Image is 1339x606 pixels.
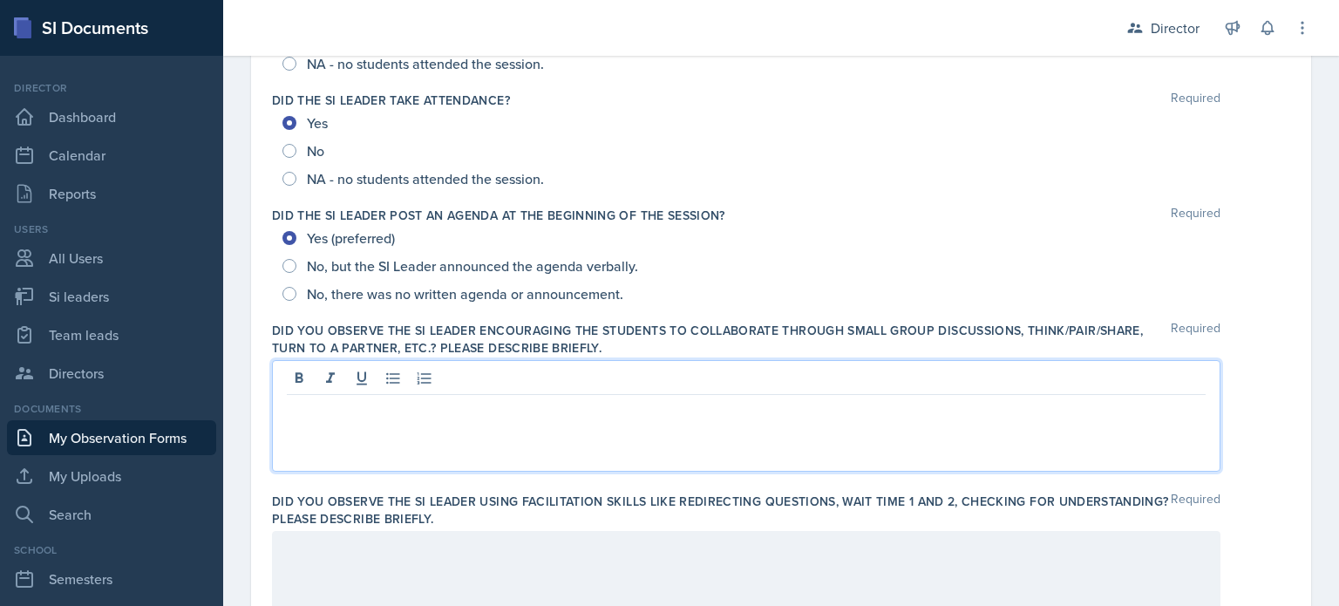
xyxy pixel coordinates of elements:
a: All Users [7,241,216,276]
a: Directors [7,356,216,391]
label: Did you observe the SI Leader encouraging the students to collaborate through small group discuss... [272,322,1171,357]
span: Yes [307,114,328,132]
label: Did the SI Leader take attendance? [272,92,510,109]
label: Did the SI Leader post an agenda at the beginning of the session? [272,207,725,224]
span: Required [1171,493,1220,528]
span: Required [1171,322,1220,357]
span: NA - no students attended the session. [307,170,544,187]
a: My Uploads [7,459,216,494]
a: Reports [7,176,216,211]
a: My Observation Forms [7,420,216,455]
span: Required [1171,92,1220,109]
div: Documents [7,401,216,417]
span: No, but the SI Leader announced the agenda verbally. [307,257,638,275]
a: Search [7,497,216,532]
div: School [7,542,216,558]
span: Required [1171,207,1220,224]
div: Director [7,80,216,96]
a: Team leads [7,317,216,352]
span: No, there was no written agenda or announcement. [307,285,623,303]
a: Si leaders [7,279,216,314]
label: Did you observe the SI Leader using facilitation skills like redirecting questions, wait time 1 a... [272,493,1171,528]
span: Yes (preferred) [307,229,395,247]
a: Semesters [7,562,216,596]
div: Users [7,221,216,237]
div: Director [1151,17,1200,38]
a: Calendar [7,138,216,173]
span: No [307,142,324,160]
a: Dashboard [7,99,216,134]
span: NA - no students attended the session. [307,55,544,72]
